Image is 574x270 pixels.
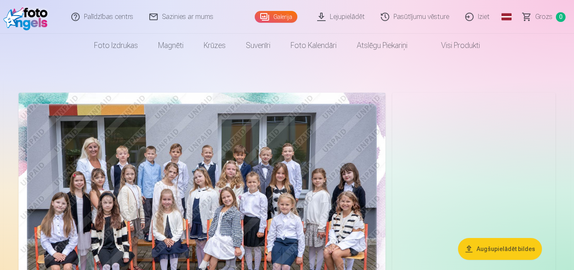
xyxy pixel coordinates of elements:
img: /fa3 [3,3,52,30]
span: 0 [556,12,566,22]
a: Atslēgu piekariņi [347,34,418,57]
a: Suvenīri [236,34,280,57]
a: Galerija [255,11,297,23]
a: Visi produkti [418,34,490,57]
a: Krūzes [194,34,236,57]
button: Augšupielādēt bildes [458,238,542,260]
a: Magnēti [148,34,194,57]
a: Foto kalendāri [280,34,347,57]
a: Foto izdrukas [84,34,148,57]
span: Grozs [535,12,552,22]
